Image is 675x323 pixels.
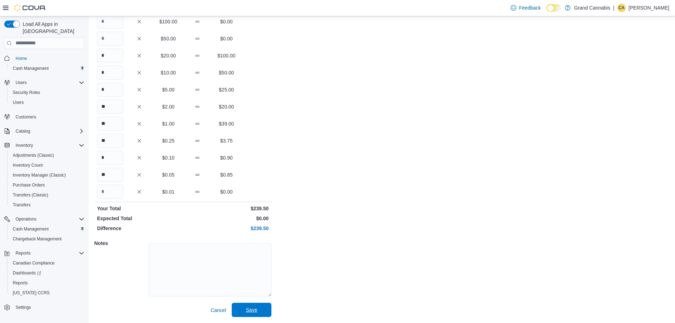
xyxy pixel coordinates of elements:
[10,279,84,287] span: Reports
[155,103,181,110] p: $2.00
[208,303,229,317] button: Cancel
[16,128,30,134] span: Catalog
[1,112,87,122] button: Customers
[629,4,669,12] p: [PERSON_NAME]
[7,150,87,160] button: Adjustments (Classic)
[13,236,62,242] span: Chargeback Management
[13,54,30,63] a: Home
[213,188,240,195] p: $0.00
[7,268,87,278] a: Dashboards
[184,205,269,212] p: $239.50
[10,191,84,199] span: Transfers (Classic)
[10,181,84,189] span: Purchase Orders
[10,88,84,97] span: Security Roles
[97,100,123,114] input: Quantity
[13,280,28,286] span: Reports
[155,154,181,161] p: $0.10
[10,191,51,199] a: Transfers (Classic)
[13,90,40,95] span: Security Roles
[613,4,614,12] p: |
[13,260,55,266] span: Canadian Compliance
[213,154,240,161] p: $0.90
[97,151,123,165] input: Quantity
[13,249,84,257] span: Reports
[10,161,46,169] a: Inventory Count
[97,134,123,148] input: Quantity
[10,289,52,297] a: [US_STATE] CCRS
[10,279,30,287] a: Reports
[10,64,51,73] a: Cash Management
[7,200,87,210] button: Transfers
[13,127,33,135] button: Catalog
[213,86,240,93] p: $25.00
[97,83,123,97] input: Quantity
[10,171,69,179] a: Inventory Manager (Classic)
[184,215,269,222] p: $0.00
[16,250,30,256] span: Reports
[7,288,87,298] button: [US_STATE] CCRS
[10,225,51,233] a: Cash Management
[10,201,84,209] span: Transfers
[97,32,123,46] input: Quantity
[97,15,123,29] input: Quantity
[13,249,33,257] button: Reports
[16,80,27,85] span: Users
[155,18,181,25] p: $100.00
[1,53,87,63] button: Home
[213,35,240,42] p: $0.00
[519,4,541,11] span: Feedback
[617,4,626,12] div: Christine Atack
[16,216,36,222] span: Operations
[13,141,84,150] span: Inventory
[1,140,87,150] button: Inventory
[13,270,41,276] span: Dashboards
[10,64,84,73] span: Cash Management
[7,258,87,268] button: Canadian Compliance
[10,151,84,160] span: Adjustments (Classic)
[97,215,181,222] p: Expected Total
[7,63,87,73] button: Cash Management
[13,226,49,232] span: Cash Management
[13,152,54,158] span: Adjustments (Classic)
[13,290,50,296] span: [US_STATE] CCRS
[10,151,57,160] a: Adjustments (Classic)
[155,52,181,59] p: $20.00
[14,4,46,11] img: Cova
[13,100,24,105] span: Users
[184,225,269,232] p: $239.50
[13,162,43,168] span: Inventory Count
[155,137,181,144] p: $0.25
[210,307,226,314] span: Cancel
[155,86,181,93] p: $5.00
[213,137,240,144] p: $3.75
[97,168,123,182] input: Quantity
[13,215,39,223] button: Operations
[13,303,84,312] span: Settings
[508,1,544,15] a: Feedback
[10,289,84,297] span: Washington CCRS
[1,302,87,312] button: Settings
[7,160,87,170] button: Inventory Count
[13,66,49,71] span: Cash Management
[10,88,43,97] a: Security Roles
[16,143,33,148] span: Inventory
[13,172,66,178] span: Inventory Manager (Classic)
[7,88,87,98] button: Security Roles
[97,117,123,131] input: Quantity
[10,98,27,107] a: Users
[20,21,84,35] span: Load All Apps in [GEOGRAPHIC_DATA]
[7,234,87,244] button: Chargeback Management
[7,180,87,190] button: Purchase Orders
[13,192,48,198] span: Transfers (Classic)
[97,66,123,80] input: Quantity
[213,18,240,25] p: $0.00
[16,305,31,310] span: Settings
[213,69,240,76] p: $50.00
[1,248,87,258] button: Reports
[13,141,36,150] button: Inventory
[16,114,36,120] span: Customers
[1,126,87,136] button: Catalog
[13,127,84,135] span: Catalog
[97,185,123,199] input: Quantity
